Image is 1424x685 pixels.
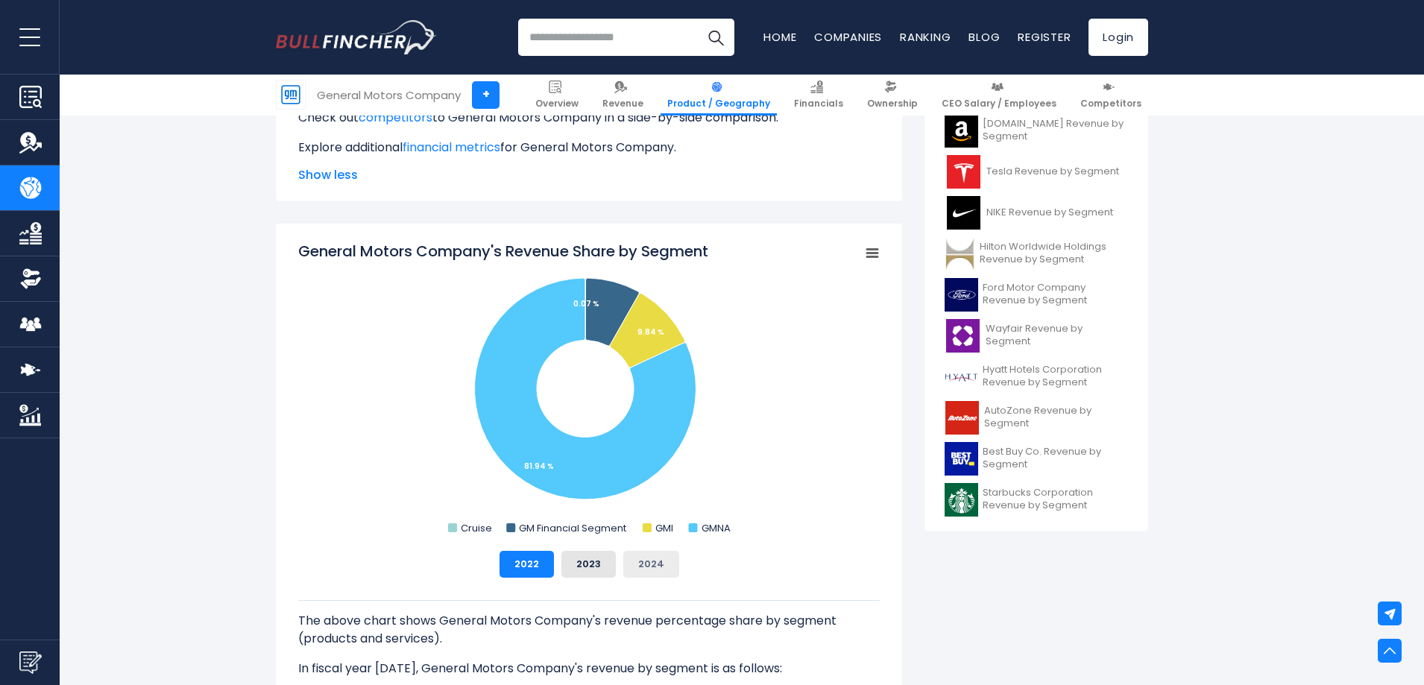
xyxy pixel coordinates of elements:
[945,442,978,476] img: BBY logo
[945,114,978,148] img: AMZN logo
[936,192,1137,233] a: NIKE Revenue by Segment
[983,282,1128,307] span: Ford Motor Company Revenue by Segment
[298,109,880,127] p: Check out to General Motors Company in a side-by-side comparison.
[661,75,777,116] a: Product / Geography
[860,75,924,116] a: Ownership
[1018,29,1071,45] a: Register
[936,356,1137,397] a: Hyatt Hotels Corporation Revenue by Segment
[936,233,1137,274] a: Hilton Worldwide Holdings Revenue by Segment
[945,278,978,312] img: F logo
[298,241,880,539] svg: General Motors Company's Revenue Share by Segment
[637,326,664,338] tspan: 9.84 %
[561,551,616,578] button: 2023
[983,364,1128,389] span: Hyatt Hotels Corporation Revenue by Segment
[535,98,579,110] span: Overview
[359,109,432,126] a: competitors
[936,110,1137,151] a: [DOMAIN_NAME] Revenue by Segment
[945,155,982,189] img: TSLA logo
[867,98,918,110] span: Ownership
[472,81,500,109] a: +
[983,487,1128,512] span: Starbucks Corporation Revenue by Segment
[794,98,843,110] span: Financials
[945,360,978,394] img: H logo
[936,151,1137,192] a: Tesla Revenue by Segment
[814,29,882,45] a: Companies
[945,196,982,230] img: NKE logo
[942,98,1056,110] span: CEO Salary / Employees
[936,397,1137,438] a: AutoZone Revenue by Segment
[763,29,796,45] a: Home
[936,315,1137,356] a: Wayfair Revenue by Segment
[519,521,626,535] text: GM Financial Segment
[986,165,1119,178] span: Tesla Revenue by Segment
[573,298,599,309] tspan: 0.07 %
[945,401,980,435] img: AZO logo
[317,86,461,104] div: General Motors Company
[936,479,1137,520] a: Starbucks Corporation Revenue by Segment
[298,612,880,648] p: The above chart shows General Motors Company's revenue percentage share by segment (products and ...
[298,660,880,678] p: In fiscal year [DATE], General Motors Company's revenue by segment is as follows:
[524,461,554,472] tspan: 81.94 %
[655,521,673,535] text: GMI
[968,29,1000,45] a: Blog
[298,241,708,262] tspan: General Motors Company's Revenue Share by Segment
[900,29,951,45] a: Ranking
[276,20,436,54] a: Go to homepage
[945,319,981,353] img: W logo
[936,438,1137,479] a: Best Buy Co. Revenue by Segment
[500,551,554,578] button: 2022
[787,75,850,116] a: Financials
[984,405,1128,430] span: AutoZone Revenue by Segment
[298,139,880,157] p: Explore additional for General Motors Company.
[667,98,770,110] span: Product / Geography
[983,446,1128,471] span: Best Buy Co. Revenue by Segment
[623,551,679,578] button: 2024
[403,139,500,156] a: financial metrics
[980,241,1128,266] span: Hilton Worldwide Holdings Revenue by Segment
[19,268,42,290] img: Ownership
[935,75,1063,116] a: CEO Salary / Employees
[1074,75,1148,116] a: Competitors
[983,118,1128,143] span: [DOMAIN_NAME] Revenue by Segment
[596,75,650,116] a: Revenue
[602,98,643,110] span: Revenue
[277,81,305,109] img: GM logo
[1089,19,1148,56] a: Login
[276,20,437,54] img: Bullfincher logo
[697,19,734,56] button: Search
[945,483,978,517] img: SBUX logo
[702,521,731,535] text: GMNA
[461,521,492,535] text: Cruise
[936,274,1137,315] a: Ford Motor Company Revenue by Segment
[298,166,880,184] span: Show less
[1080,98,1141,110] span: Competitors
[529,75,585,116] a: Overview
[945,237,975,271] img: HLT logo
[986,323,1128,348] span: Wayfair Revenue by Segment
[986,206,1113,219] span: NIKE Revenue by Segment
